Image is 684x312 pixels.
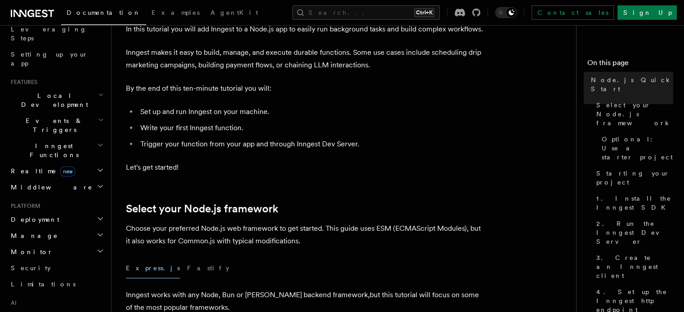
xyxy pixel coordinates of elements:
span: Realtime [7,167,75,176]
span: Setting up your app [11,51,88,67]
a: Security [7,260,106,276]
p: Let's get started! [126,161,486,174]
span: Optional: Use a starter project [602,135,673,162]
span: Inngest Functions [7,141,97,159]
button: Manage [7,228,106,244]
a: Limitations [7,276,106,292]
p: In this tutorial you will add Inngest to a Node.js app to easily run background tasks and build c... [126,23,486,35]
button: Inngest Functions [7,138,106,163]
span: Documentation [67,9,141,16]
button: Middleware [7,179,106,195]
a: Setting up your app [7,46,106,71]
span: Select your Node.js framework [596,101,673,127]
p: Inngest makes it easy to build, manage, and execute durable functions. Some use cases include sch... [126,46,486,71]
span: Node.js Quick Start [591,75,673,93]
button: Monitor [7,244,106,260]
span: 3. Create an Inngest client [596,253,673,280]
button: Express.js [126,258,180,278]
a: Documentation [61,3,146,25]
span: Deployment [7,215,59,224]
span: Events & Triggers [7,116,98,134]
span: Limitations [11,281,76,288]
a: Node.js Quick Start [587,72,673,97]
a: Select your Node.js framework [126,202,278,215]
a: Select your Node.js framework [593,97,673,131]
a: AgentKit [205,3,264,24]
a: 1. Install the Inngest SDK [593,190,673,215]
span: Security [11,264,51,272]
button: Deployment [7,211,106,228]
p: By the end of this ten-minute tutorial you will: [126,82,486,95]
a: Contact sales [532,5,614,20]
button: Events & Triggers [7,113,106,138]
span: Starting your project [596,169,673,187]
li: Write your first Inngest function. [138,122,486,134]
span: Middleware [7,183,93,192]
a: Starting your project [593,165,673,190]
li: Trigger your function from your app and through Inngest Dev Server. [138,138,486,150]
p: Choose your preferred Node.js web framework to get started. This guide uses ESM (ECMAScript Modul... [126,222,486,247]
button: Local Development [7,88,106,113]
a: 3. Create an Inngest client [593,250,673,284]
button: Realtimenew [7,163,106,179]
span: 2. Run the Inngest Dev Server [596,219,673,246]
span: Features [7,79,37,86]
a: Optional: Use a starter project [598,131,673,165]
button: Fastify [187,258,229,278]
span: AgentKit [210,9,258,16]
button: Toggle dark mode [495,7,517,18]
span: Examples [152,9,200,16]
a: 2. Run the Inngest Dev Server [593,215,673,250]
a: Examples [146,3,205,24]
h4: On this page [587,57,673,72]
button: Search...Ctrl+K [292,5,440,20]
span: Local Development [7,91,98,109]
span: Monitor [7,247,53,256]
a: Leveraging Steps [7,21,106,46]
span: 1. Install the Inngest SDK [596,194,673,212]
span: Manage [7,231,58,240]
span: Platform [7,202,40,210]
a: Sign Up [617,5,677,20]
li: Set up and run Inngest on your machine. [138,105,486,118]
kbd: Ctrl+K [414,8,434,17]
span: new [60,167,75,176]
span: Leveraging Steps [11,26,87,42]
span: AI [7,299,17,307]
